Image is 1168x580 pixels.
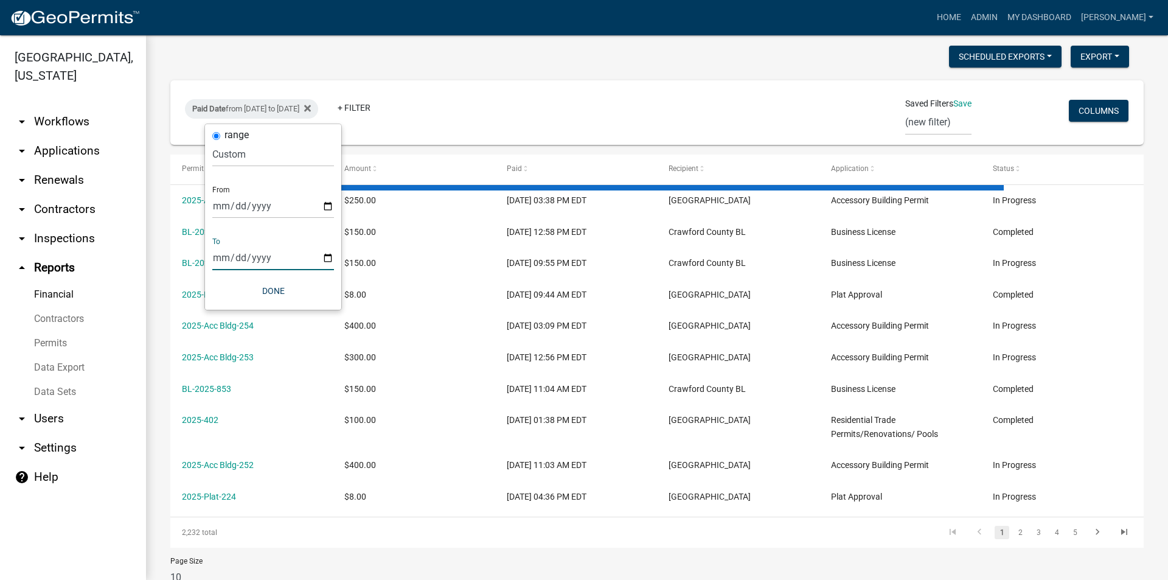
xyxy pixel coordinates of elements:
span: In Progress [993,460,1036,470]
datatable-header-cell: Amount [333,155,495,184]
span: Paid Date [192,104,226,113]
a: 2025-Acc Bldg-254 [182,321,254,330]
div: [DATE] 12:58 PM EDT [507,225,645,239]
i: arrow_drop_down [15,114,29,129]
span: Completed [993,384,1034,394]
i: arrow_drop_down [15,202,29,217]
a: 2 [1013,526,1027,539]
i: arrow_drop_down [15,173,29,187]
span: Accessory Building Permit [831,352,929,362]
span: Crawford County BL [669,227,746,237]
span: Business License [831,258,895,268]
button: Export [1071,46,1129,68]
datatable-header-cell: Recipient [657,155,819,184]
span: Status [993,164,1014,173]
div: [DATE] 11:03 AM EDT [507,458,645,472]
div: [DATE] 03:09 PM EDT [507,319,645,333]
a: 2025-Acc Bldg-253 [182,352,254,362]
div: [DATE] 03:38 PM EDT [507,194,645,208]
span: $100.00 [344,415,376,425]
span: $250.00 [344,195,376,205]
span: In Progress [993,352,1036,362]
a: [PERSON_NAME] [1076,6,1158,29]
span: Crawford County [669,352,751,362]
span: Crawford County BL [669,258,746,268]
span: In Progress [993,321,1036,330]
span: Permit # [182,164,210,173]
span: Amount [344,164,371,173]
i: arrow_drop_down [15,144,29,158]
a: 2025-Plat-224 [182,492,236,501]
span: Completed [993,227,1034,237]
span: Completed [993,415,1034,425]
div: [DATE] 09:55 PM EDT [507,256,645,270]
datatable-header-cell: Status [981,155,1144,184]
div: from [DATE] to [DATE] [185,99,318,119]
span: Application [831,164,869,173]
datatable-header-cell: Permit # [170,155,333,184]
i: help [15,470,29,484]
div: [DATE] 04:36 PM EDT [507,490,645,504]
li: page 3 [1029,522,1048,543]
span: Recipient [669,164,698,173]
a: go to previous page [968,526,991,539]
a: 2025-Plat-225 [182,290,236,299]
div: [DATE] 09:44 AM EDT [507,288,645,302]
i: arrow_drop_up [15,260,29,275]
a: BL-2025-855 [182,227,231,237]
span: Paid [507,164,522,173]
span: $400.00 [344,460,376,470]
button: Scheduled Exports [949,46,1062,68]
li: page 1 [993,522,1011,543]
span: In Progress [993,492,1036,501]
li: page 5 [1066,522,1084,543]
a: Admin [966,6,1003,29]
button: Columns [1069,100,1128,122]
div: [DATE] 12:56 PM EDT [507,351,645,365]
a: 3 [1031,526,1046,539]
span: $150.00 [344,258,376,268]
a: go to next page [1086,526,1109,539]
span: Accessory Building Permit [831,321,929,330]
a: go to last page [1113,526,1136,539]
span: $150.00 [344,227,376,237]
span: Crawford County [669,415,751,425]
i: arrow_drop_down [15,441,29,455]
span: In Progress [993,258,1036,268]
span: Plat Approval [831,492,882,501]
span: $400.00 [344,321,376,330]
a: 4 [1049,526,1064,539]
span: Completed [993,290,1034,299]
li: page 4 [1048,522,1066,543]
span: Crawford County [669,195,751,205]
a: Save [953,99,972,108]
a: 2025-Acc Bldg-255 [182,195,254,205]
span: Business License [831,384,895,394]
span: Crawford County [669,492,751,501]
a: 2025-402 [182,415,218,425]
span: Accessory Building Permit [831,195,929,205]
a: BL-2025-854 [182,258,231,268]
span: Crawford County BL [669,384,746,394]
a: go to first page [941,526,964,539]
a: Home [932,6,966,29]
span: Residential Trade Permits/Renovations/ Pools [831,415,938,439]
div: 2,232 total [170,517,363,548]
span: $8.00 [344,492,366,501]
span: Crawford County [669,321,751,330]
span: $150.00 [344,384,376,394]
span: In Progress [993,195,1036,205]
span: $300.00 [344,352,376,362]
div: [DATE] 11:04 AM EDT [507,382,645,396]
a: BL-2025-853 [182,384,231,394]
label: range [224,130,249,140]
span: Business License [831,227,895,237]
a: + Filter [328,97,380,119]
a: 1 [995,526,1009,539]
span: Plat Approval [831,290,882,299]
span: $8.00 [344,290,366,299]
span: Saved Filters [905,97,953,110]
button: Done [212,280,334,302]
datatable-header-cell: Paid [495,155,657,184]
datatable-header-cell: Application [819,155,982,184]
